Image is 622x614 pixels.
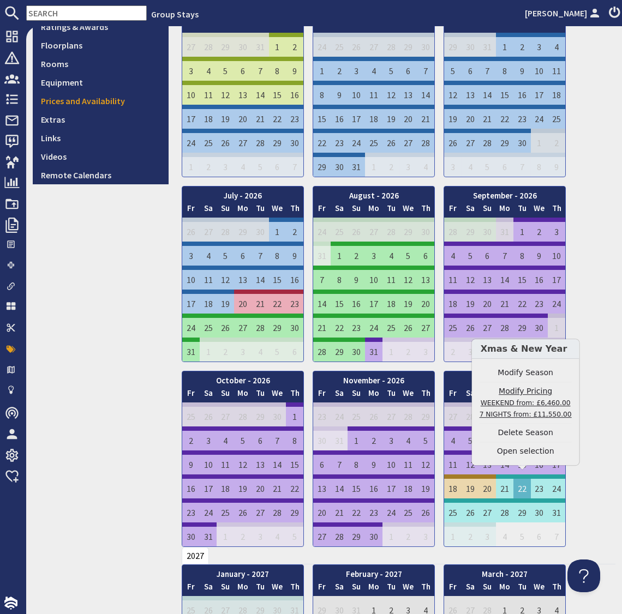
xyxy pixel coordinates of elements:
[496,129,513,153] td: 29
[331,129,348,153] td: 23
[286,338,303,362] td: 6
[400,153,417,177] td: 3
[33,166,169,184] a: Remote Calendars
[331,314,348,338] td: 22
[444,186,565,202] th: September - 2026
[548,81,565,105] td: 18
[252,33,269,57] td: 31
[382,338,400,362] td: 1
[548,105,565,129] td: 25
[400,105,417,129] td: 20
[417,266,434,290] td: 13
[182,218,200,242] td: 26
[444,105,462,129] td: 19
[217,129,234,153] td: 26
[382,266,400,290] td: 11
[479,33,496,57] td: 31
[234,33,252,57] td: 30
[182,153,200,177] td: 1
[513,33,531,57] td: 2
[200,129,217,153] td: 25
[313,338,331,362] td: 28
[531,57,548,81] td: 10
[286,33,303,57] td: 2
[182,338,200,362] td: 31
[286,202,303,218] th: Th
[462,290,479,314] td: 19
[252,153,269,177] td: 5
[269,202,286,218] th: We
[382,153,400,177] td: 2
[548,242,565,266] td: 10
[496,266,513,290] td: 14
[234,338,252,362] td: 3
[480,386,572,420] a: Modify PricingWEEKEND from: £6,460.007 NIGHTS from: £11,550.00
[269,153,286,177] td: 6
[417,153,434,177] td: 4
[200,290,217,314] td: 18
[348,202,365,218] th: Su
[331,290,348,314] td: 15
[286,290,303,314] td: 23
[286,242,303,266] td: 9
[417,290,434,314] td: 20
[234,153,252,177] td: 4
[496,242,513,266] td: 7
[252,338,269,362] td: 4
[200,57,217,81] td: 4
[200,202,217,218] th: Sa
[513,242,531,266] td: 8
[479,57,496,81] td: 7
[331,218,348,242] td: 25
[331,202,348,218] th: Sa
[348,57,365,81] td: 3
[531,105,548,129] td: 24
[331,81,348,105] td: 9
[444,371,565,387] th: December - 2026
[496,218,513,242] td: 31
[365,314,382,338] td: 24
[33,110,169,129] a: Extras
[252,202,269,218] th: Tu
[479,129,496,153] td: 28
[382,242,400,266] td: 4
[217,105,234,129] td: 19
[217,338,234,362] td: 2
[234,266,252,290] td: 13
[548,266,565,290] td: 17
[496,81,513,105] td: 15
[365,218,382,242] td: 27
[513,218,531,242] td: 1
[182,105,200,129] td: 17
[382,218,400,242] td: 28
[200,81,217,105] td: 11
[462,338,479,362] td: 3
[472,339,579,359] h3: Xmas & New Year
[313,33,331,57] td: 24
[33,92,169,110] a: Prices and Availability
[348,33,365,57] td: 26
[217,57,234,81] td: 5
[200,314,217,338] td: 25
[400,338,417,362] td: 2
[286,218,303,242] td: 2
[313,105,331,129] td: 15
[400,266,417,290] td: 12
[444,33,462,57] td: 29
[313,153,331,177] td: 29
[400,129,417,153] td: 27
[496,314,513,338] td: 28
[286,81,303,105] td: 16
[548,290,565,314] td: 24
[234,57,252,81] td: 6
[400,242,417,266] td: 5
[548,314,565,338] td: 1
[269,338,286,362] td: 5
[217,266,234,290] td: 12
[217,33,234,57] td: 29
[444,202,462,218] th: Fr
[548,338,565,362] td: 8
[513,338,531,362] td: 6
[348,105,365,129] td: 17
[33,17,169,36] a: Ratings & Awards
